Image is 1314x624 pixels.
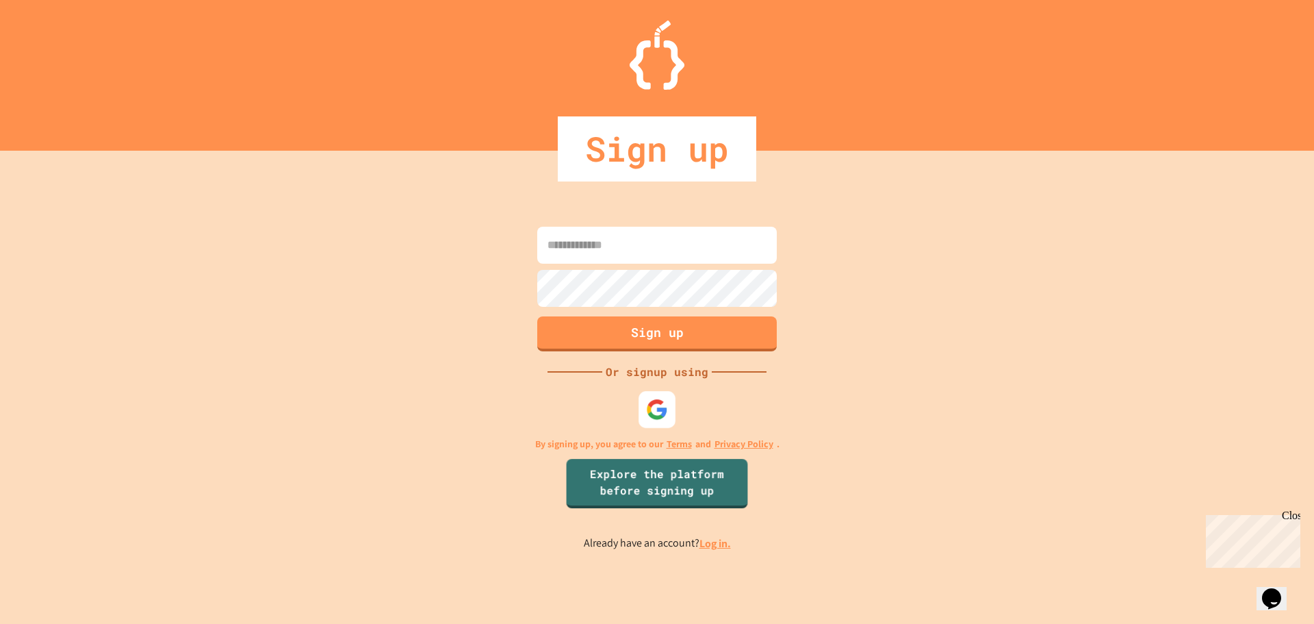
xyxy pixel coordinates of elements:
div: Or signup using [602,364,712,380]
div: Chat with us now!Close [5,5,94,87]
iframe: chat widget [1200,510,1300,568]
img: google-icon.svg [646,398,668,420]
div: Sign up [558,116,756,182]
img: Logo.svg [630,21,684,90]
iframe: chat widget [1257,569,1300,610]
a: Terms [667,437,692,451]
p: Already have an account? [584,535,731,552]
button: Sign up [537,316,777,351]
p: By signing up, you agree to our and . [535,437,780,451]
a: Explore the platform before signing up [567,459,748,508]
a: Privacy Policy [714,437,773,451]
a: Log in. [699,536,731,551]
